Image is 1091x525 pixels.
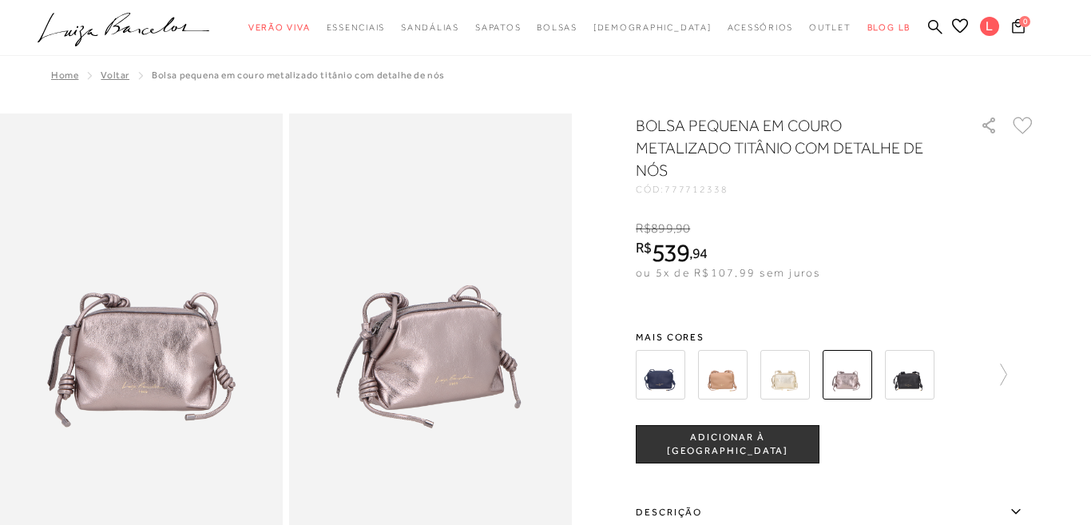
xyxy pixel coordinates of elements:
span: Essenciais [327,22,386,32]
span: 777712338 [665,184,728,195]
i: , [689,246,708,261]
span: Outlet [809,22,851,32]
span: 90 [676,221,690,236]
span: Mais cores [636,332,1035,342]
a: noSubCategoriesText [593,13,712,42]
a: categoryNavScreenReaderText [475,13,521,42]
span: ADICIONAR À [GEOGRAPHIC_DATA] [637,431,819,459]
span: Sapatos [475,22,521,32]
span: ou 5x de R$107,99 sem juros [636,266,820,279]
a: BLOG LB [867,13,910,42]
div: CÓD: [636,185,955,194]
span: Bolsas [537,22,577,32]
i: R$ [636,241,652,255]
img: BOLSA PEQUENA EM COURO METALIZADO OURO COM DETALHE DE NÓS [760,350,810,400]
img: BOLSA PEQUENA EM COURO PRETO COM DETALHE DE NÓS [885,350,934,400]
a: Home [51,70,78,81]
span: 94 [692,245,708,261]
h1: BOLSA PEQUENA EM COURO METALIZADO TITÂNIO COM DETALHE DE NÓS [636,114,935,181]
span: [DEMOGRAPHIC_DATA] [593,22,712,32]
button: ADICIONAR À [GEOGRAPHIC_DATA] [636,425,819,463]
img: BOLSA PEQUENA EM COURO AZUL ATLÂNTICO COM DETALHE DE NÓS [636,350,685,400]
a: categoryNavScreenReaderText [537,13,577,42]
span: 0 [1019,16,1030,27]
span: Sandálias [401,22,459,32]
a: Voltar [101,70,129,81]
span: L [980,17,999,36]
img: BOLSA PEQUENA EM COURO BEGE COM DETALHE DE NÓS [698,350,748,400]
span: 539 [652,238,689,267]
span: 899 [651,221,672,236]
a: categoryNavScreenReaderText [809,13,851,42]
span: Verão Viva [248,22,311,32]
button: 0 [1007,18,1030,39]
span: BLOG LB [867,22,910,32]
img: BOLSA PEQUENA EM COURO METALIZADO TITÂNIO COM DETALHE DE NÓS [823,350,872,400]
a: categoryNavScreenReaderText [728,13,794,42]
i: , [673,221,691,236]
span: BOLSA PEQUENA EM COURO METALIZADO TITÂNIO COM DETALHE DE NÓS [152,70,445,81]
a: categoryNavScreenReaderText [248,13,311,42]
a: categoryNavScreenReaderText [401,13,459,42]
button: L [973,16,1007,41]
i: R$ [636,221,651,236]
a: categoryNavScreenReaderText [327,13,386,42]
span: Acessórios [728,22,794,32]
